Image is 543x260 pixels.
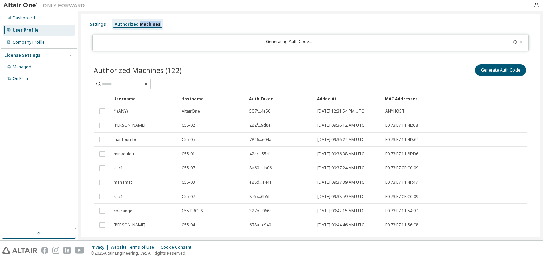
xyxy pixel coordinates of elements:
span: Authorized Machines (122) [94,65,182,75]
span: 282f...9d8e [249,123,271,128]
div: Username [113,93,176,104]
span: E0:73:E7:11:8F:D6 [385,151,418,157]
div: Generating Auth Code... [97,39,482,46]
span: ANYHOST [385,108,405,114]
img: linkedin.svg [63,247,71,254]
span: [DATE] 09:38:59 AM UTC [317,194,364,199]
span: e88d...a44a [249,180,272,185]
div: Authorized Machines [115,22,161,27]
span: 678a...c940 [249,222,271,228]
div: License Settings [4,53,40,58]
span: mahamat [114,180,132,185]
span: C55-07 [182,165,195,171]
span: C55-PROFS [182,208,203,214]
img: altair_logo.svg [2,247,37,254]
span: cbarange [114,208,132,214]
span: C55-02 [182,123,195,128]
span: E0:73:E7:0F:CC:09 [385,165,418,171]
span: kilic1 [114,194,123,199]
div: On Prem [13,76,30,81]
span: C55-07 [182,194,195,199]
div: Website Terms of Use [111,245,161,250]
div: MAC Addresses [385,93,458,104]
span: 9684...3c07 [249,237,271,242]
span: C55-04 [182,222,195,228]
span: E0:73:E7:11:56:C8 [385,222,418,228]
span: C55-02 [182,237,195,242]
button: Generate Auth Code [475,64,526,76]
span: [PERSON_NAME] [114,123,145,128]
span: [DATE] 09:37:24 AM UTC [317,165,364,171]
span: E0:73:E7:11:54:9D [385,208,419,214]
span: lhanfouri-bo [114,137,138,142]
span: * (ANY) [114,108,128,114]
span: [DATE] 09:36:12 AM UTC [317,123,364,128]
span: E0:73:E7:0F:CC:09 [385,194,418,199]
span: 327b...066e [249,208,272,214]
img: instagram.svg [52,247,59,254]
span: [DATE] 09:44:46 AM UTC [317,222,364,228]
div: Auth Token [249,93,312,104]
p: © 2025 Altair Engineering, Inc. All Rights Reserved. [91,250,195,256]
span: C55-05 [182,137,195,142]
span: E0:73:E7:11:4E:C8 [385,123,418,128]
span: [DATE] 03:17:20 PM UTC [317,237,364,242]
span: kilic1 [114,165,123,171]
span: [DATE] 09:37:39 AM UTC [317,180,364,185]
span: C55-03 [182,180,195,185]
span: 8a60...1b06 [249,165,272,171]
img: youtube.svg [75,247,85,254]
div: Settings [90,22,106,27]
span: [DATE] 12:31:54 PM UTC [317,108,364,114]
span: E0:73:E7:11:4E:C8 [385,237,418,242]
span: 42ec...55cf [249,151,270,157]
span: [PERSON_NAME] [114,237,145,242]
div: Dashboard [13,15,35,21]
span: C55-01 [182,151,195,157]
div: Cookie Consent [161,245,195,250]
img: Altair One [3,2,88,9]
span: E0:73:E7:11:4D:64 [385,137,419,142]
span: [DATE] 09:36:38 AM UTC [317,151,364,157]
div: Company Profile [13,40,45,45]
div: Hostname [181,93,244,104]
span: [DATE] 09:42:15 AM UTC [317,208,364,214]
span: 8f65...6b5f [249,194,270,199]
div: User Profile [13,27,39,33]
span: [PERSON_NAME] [114,222,145,228]
span: [DATE] 09:36:24 AM UTC [317,137,364,142]
div: Managed [13,64,31,70]
div: Added At [317,93,379,104]
div: Privacy [91,245,111,250]
span: 507f...4e50 [249,108,270,114]
span: 7846...e04a [249,137,271,142]
span: minkoulou [114,151,134,157]
span: AltairOne [182,108,200,114]
span: E0:73:E7:11:4F:47 [385,180,418,185]
img: facebook.svg [41,247,48,254]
